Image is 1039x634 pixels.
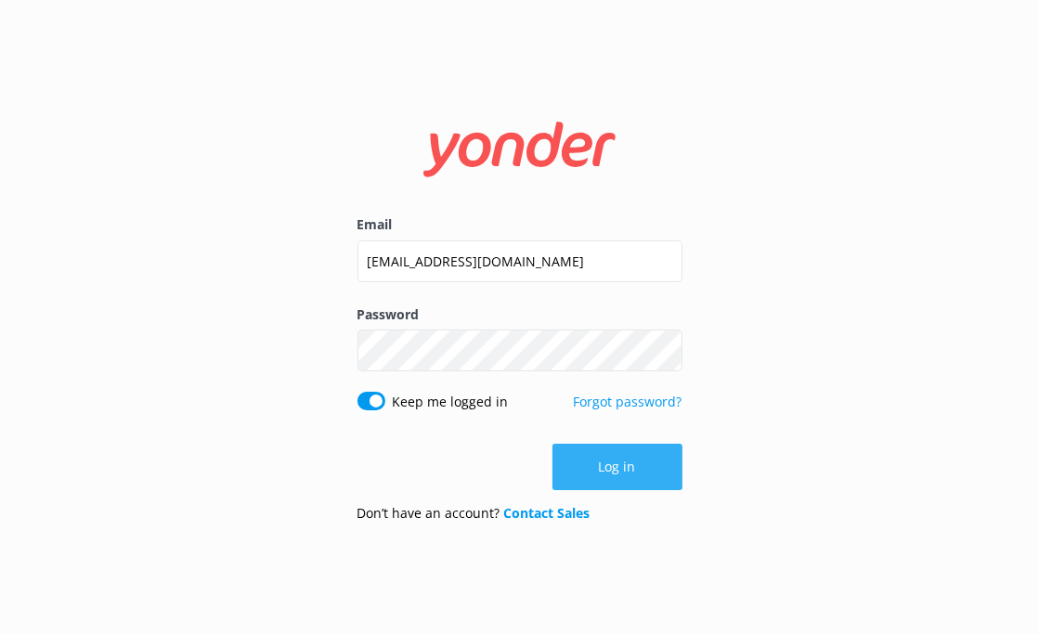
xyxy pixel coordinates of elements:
[504,504,591,522] a: Contact Sales
[357,214,682,235] label: Email
[357,240,682,282] input: user@emailaddress.com
[357,503,591,524] p: Don’t have an account?
[393,392,509,412] label: Keep me logged in
[552,444,682,490] button: Log in
[645,332,682,369] button: Show password
[574,393,682,410] a: Forgot password?
[357,304,682,325] label: Password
